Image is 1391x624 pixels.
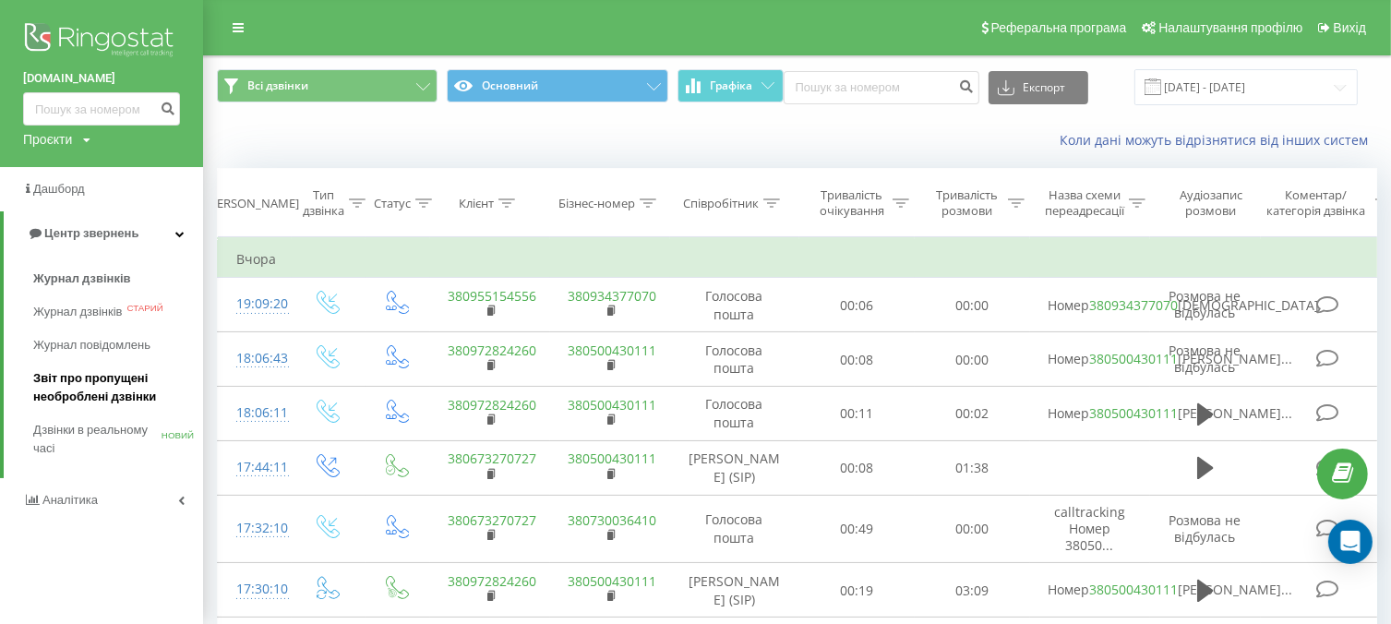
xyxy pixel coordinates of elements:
font: 00:00 [955,351,989,368]
font: СТАРИЙ [126,303,162,313]
font: Тривалість очікування [820,186,884,219]
input: Пошук за номером [784,71,979,104]
a: 380934377070 [569,287,657,305]
font: 18:06:43 [236,349,288,366]
input: Пошук за номером [23,92,180,126]
font: 17:32:10 [236,519,288,536]
a: Журнал дзвінківСТАРИЙ [33,295,203,329]
font: Реферальна програма [991,20,1127,35]
a: 380500430111 [569,450,657,467]
font: 17:30:10 [236,580,288,597]
font: Статус [374,195,411,211]
font: Аналітика [42,493,98,507]
font: Номер [PERSON_NAME]... [1049,404,1293,422]
font: Тривалість розмови [936,186,998,219]
button: Всі дзвінки [217,69,438,102]
font: 00:11 [840,405,873,423]
a: 380673270727 [449,511,537,529]
a: 380500430111 [569,396,657,414]
font: Всі дзвінки [247,78,308,93]
font: Центр звернень [44,226,138,240]
font: 00:08 [840,459,873,476]
a: Журнал повідомлень [33,329,203,362]
a: 380500430111 [1090,404,1179,422]
a: 380500430111 [1090,581,1179,598]
button: Графіка [678,69,784,102]
a: 380500430111 [569,572,657,590]
font: Експорт [1024,79,1066,95]
a: 380955154556 [449,287,537,305]
a: Дзвінки в реальному часіНОВИЙ [33,414,203,465]
font: Бізнес-номер [558,195,635,211]
font: Журнал дзвінків [33,305,122,318]
font: Аудіозапис розмови [1180,186,1242,219]
button: Основний [447,69,667,102]
font: 00:08 [840,351,873,368]
a: 380500430111 [569,342,657,359]
font: Проєкти [23,132,72,147]
font: 00:02 [955,405,989,423]
font: Голосова пошта [706,511,763,547]
font: 19:09:20 [236,294,288,312]
a: 380972824260 [449,342,537,359]
font: 00:49 [840,521,873,538]
font: [PERSON_NAME] [206,195,299,211]
a: Центр звернень [4,211,203,256]
font: Розмова не відбулась [1169,287,1241,321]
font: Журнал дзвінків [33,271,131,285]
font: Номер [PERSON_NAME]... [1049,581,1293,598]
a: [DOMAIN_NAME] [23,69,180,88]
font: Тип дзвінка [303,186,344,219]
font: Коментар/категорія дзвінка [1267,186,1366,219]
font: [PERSON_NAME] (SIP) [689,572,780,608]
font: Графіка [710,78,752,93]
font: НОВИЙ [162,430,194,440]
font: calltracking Номер 38050... [1054,503,1125,554]
a: 380673270727 [449,450,537,467]
font: 01:38 [955,459,989,476]
font: Співробітник [683,195,759,211]
font: 00:06 [840,296,873,314]
a: 380972824260 [449,572,537,590]
font: 17:44:11 [236,458,288,475]
font: Розмова не відбулась [1169,511,1241,546]
a: Коли дані можуть відрізнятися від інших систем [1060,131,1377,149]
font: Голосова пошта [706,342,763,378]
font: Дашборд [33,182,85,196]
font: Клієнт [459,195,494,211]
font: Номер [DEMOGRAPHIC_DATA] [1049,296,1320,314]
font: Назва схеми переадресації [1045,186,1124,219]
font: 03:09 [955,582,989,599]
a: 380730036410 [569,511,657,529]
a: 380934377070 [1090,296,1179,314]
a: 380972824260 [449,396,537,414]
font: 00:00 [955,296,989,314]
font: 18:06:11 [236,403,288,421]
font: Журнал повідомлень [33,338,150,352]
button: Експорт [989,71,1088,104]
a: Звіт про пропущені необроблені дзвінки [33,362,203,414]
font: Звіт про пропущені необроблені дзвінки [33,371,156,403]
font: Голосова пошта [706,287,763,323]
img: Логотип Ringostat [23,18,180,65]
font: Розмова не відбулась [1169,342,1241,376]
font: Коли дані можуть відрізнятися від інших систем [1060,131,1368,149]
font: 00:00 [955,521,989,538]
font: Вихід [1334,20,1366,35]
font: [PERSON_NAME] (SIP) [689,450,780,486]
a: Журнал дзвінків [33,262,203,295]
font: Вчора [236,250,276,268]
font: 00:19 [840,582,873,599]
